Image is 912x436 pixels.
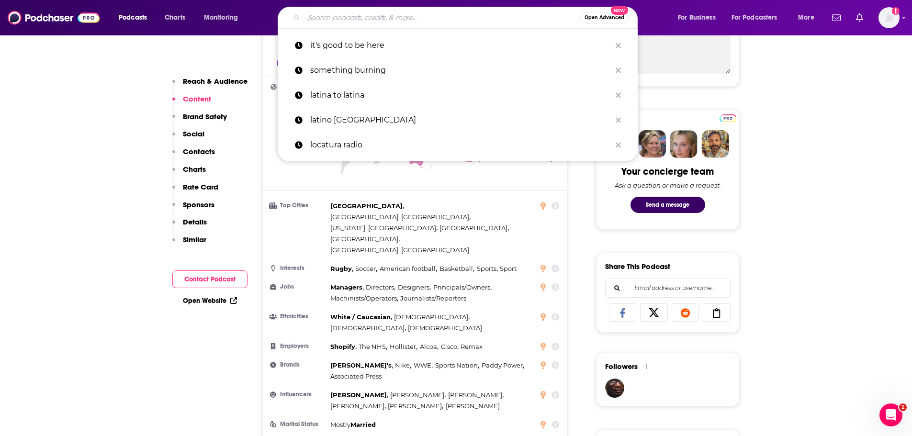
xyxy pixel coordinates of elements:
span: , [330,223,438,234]
a: Show notifications dropdown [828,10,844,26]
button: open menu [671,10,728,25]
span: , [390,390,446,401]
span: [DEMOGRAPHIC_DATA] [394,313,468,321]
span: Sport [500,265,517,272]
svg: Add a profile image [892,7,900,15]
span: Cisco [441,343,457,350]
span: For Business [678,11,716,24]
div: 1 [645,362,648,371]
span: Monitoring [204,11,238,24]
p: Similar [183,235,206,244]
span: [PERSON_NAME] [330,402,384,410]
button: Reach & Audience [172,77,248,94]
img: Podchaser - Follow, Share and Rate Podcasts [8,9,100,27]
span: Followers [605,362,638,371]
button: Contacts [172,147,215,165]
a: Open Website [183,297,237,305]
span: Paddy Power [482,361,523,369]
p: Contacts [183,147,215,156]
span: [GEOGRAPHIC_DATA] [439,224,507,232]
p: Brand Safety [183,112,227,121]
span: 1 [899,403,907,411]
span: , [359,341,387,352]
button: Send a message [631,197,705,213]
p: Rate Card [183,182,218,191]
span: New [611,6,628,15]
span: , [388,401,443,412]
button: Sponsors [172,200,214,218]
span: [US_STATE], [GEOGRAPHIC_DATA] [330,224,436,232]
button: Charts [172,165,206,182]
div: Search podcasts, credits, & more... [287,7,647,29]
img: User Profile [878,7,900,28]
span: Soccer [355,265,376,272]
img: Zamawood [605,379,624,398]
h3: Ethnicities [270,313,327,320]
span: , [439,263,474,274]
span: [DEMOGRAPHIC_DATA] [408,324,482,332]
button: open menu [197,10,250,25]
span: American football [380,265,436,272]
span: , [330,323,406,334]
span: , [482,360,524,371]
span: , [366,282,395,293]
button: Brand Safety [172,112,227,130]
span: , [330,390,388,401]
h3: Employers [270,343,327,349]
button: Rate Card [172,182,218,200]
span: [DEMOGRAPHIC_DATA] [330,324,405,332]
span: , [477,263,498,274]
p: Charts [183,165,206,174]
input: Search podcasts, credits, & more... [304,10,580,25]
p: latina to latina [310,83,611,108]
p: latino usa [310,108,611,133]
a: Charts [158,10,191,25]
div: Your concierge team [621,166,714,178]
h3: Marital Status [270,421,327,427]
span: , [330,263,353,274]
button: open menu [791,10,826,25]
button: Content [172,94,211,112]
span: , [330,212,471,223]
span: Rugby [330,265,352,272]
h3: Jobs [270,284,327,290]
span: , [448,390,504,401]
span: Directors [366,283,394,291]
h3: Top Cities [270,202,327,209]
span: The NHS [359,343,386,350]
button: Show profile menu [878,7,900,28]
span: , [330,341,357,352]
span: , [380,263,437,274]
input: Email address or username... [613,279,722,297]
div: Ask a question or make a request. [615,181,721,189]
a: Copy Link [703,303,731,322]
div: Search followers [605,279,731,298]
span: , [355,263,377,274]
span: More [798,11,814,24]
span: Sports [477,265,496,272]
span: Designers [398,283,429,291]
span: Shopify [330,343,355,350]
span: , [330,360,393,371]
span: [PERSON_NAME]'s [330,361,392,369]
a: Share on Facebook [609,303,637,322]
img: Jon Profile [701,130,729,158]
span: [GEOGRAPHIC_DATA], [GEOGRAPHIC_DATA] [330,213,469,221]
a: latina to latina [278,83,638,108]
span: Machinists/Operators [330,294,397,302]
h3: Influencers [270,391,327,398]
span: Managers [330,283,362,291]
span: , [441,341,459,352]
span: [GEOGRAPHIC_DATA], [GEOGRAPHIC_DATA] [330,246,469,254]
span: Logged in as egilfenbaum [878,7,900,28]
button: Open AdvancedNew [580,12,629,23]
span: Hollister [390,343,416,350]
span: Charts [165,11,185,24]
span: White / Caucasian [330,313,391,321]
div: Mostly [330,419,376,430]
span: Alcoa [420,343,437,350]
button: Contact Podcast [172,270,248,288]
p: it's good to be here [310,33,611,58]
span: , [433,282,492,293]
span: , [395,360,411,371]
